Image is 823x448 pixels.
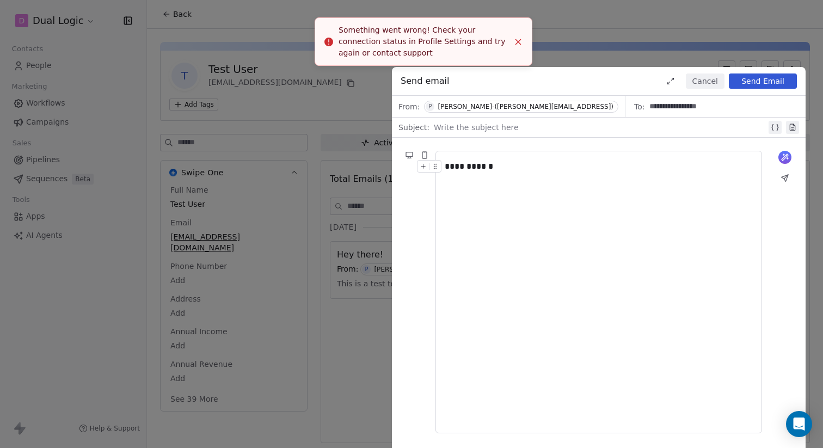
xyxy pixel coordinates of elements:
button: Send Email [729,73,797,89]
div: Open Intercom Messenger [786,411,812,437]
span: From: [398,101,420,112]
span: Send email [401,75,450,88]
div: Something went wrong! Check your connection status in Profile Settings and try again or contact s... [339,24,509,59]
span: Subject: [398,122,429,136]
button: Close toast [511,35,525,49]
div: P [428,102,432,111]
div: [PERSON_NAME]-([PERSON_NAME][EMAIL_ADDRESS]) [438,103,613,111]
button: Cancel [686,73,724,89]
span: To: [634,101,644,112]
